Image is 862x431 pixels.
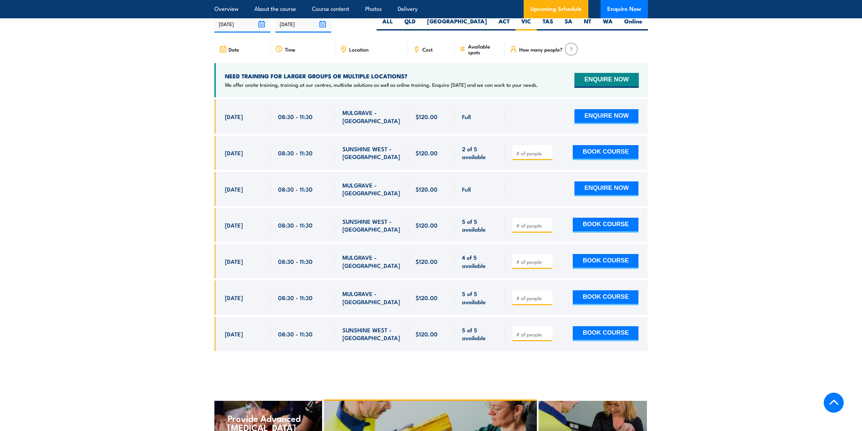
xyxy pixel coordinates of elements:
button: BOOK COURSE [573,254,638,269]
label: SA [559,17,578,31]
span: $120.00 [416,330,438,338]
span: 5 of 5 available [462,290,498,306]
label: Online [618,17,648,31]
span: $120.00 [416,221,438,229]
span: SUNSHINE WEST - [GEOGRAPHIC_DATA] [342,326,401,342]
span: Time [285,46,295,52]
span: Full [462,185,471,193]
span: SUNSHINE WEST - [GEOGRAPHIC_DATA] [342,217,401,233]
span: 4 of 5 available [462,253,498,269]
span: [DATE] [225,185,243,193]
span: 2 of 5 available [462,145,498,161]
span: $120.00 [416,149,438,157]
label: ACT [493,17,516,31]
h4: NEED TRAINING FOR LARGER GROUPS OR MULTIPLE LOCATIONS? [225,72,538,80]
span: Date [229,46,239,52]
span: Location [349,46,369,52]
span: $120.00 [416,185,438,193]
span: $120.00 [416,294,438,301]
button: ENQUIRE NOW [574,109,638,124]
span: 08:30 - 11:30 [278,330,313,338]
button: BOOK COURSE [573,218,638,233]
span: Full [462,113,471,120]
label: VIC [516,17,537,31]
span: [DATE] [225,257,243,265]
span: 08:30 - 11:30 [278,149,313,157]
span: Cost [422,46,433,52]
label: QLD [399,17,421,31]
span: $120.00 [416,113,438,120]
span: 08:30 - 11:30 [278,294,313,301]
span: $120.00 [416,257,438,265]
button: BOOK COURSE [573,145,638,160]
button: ENQUIRE NOW [574,73,638,88]
p: We offer onsite training, training at our centres, multisite solutions as well as online training... [225,81,538,88]
input: From date [214,15,270,33]
label: TAS [537,17,559,31]
button: BOOK COURSE [573,290,638,305]
span: 5 of 5 available [462,326,498,342]
input: # of people [516,150,550,157]
span: Available spots [468,43,500,55]
input: # of people [516,295,550,301]
span: MULGRAVE - [GEOGRAPHIC_DATA] [342,181,401,197]
input: # of people [516,331,550,338]
span: 08:30 - 11:30 [278,185,313,193]
label: [GEOGRAPHIC_DATA] [421,17,493,31]
span: [DATE] [225,149,243,157]
span: 08:30 - 11:30 [278,257,313,265]
span: [DATE] [225,330,243,338]
button: BOOK COURSE [573,326,638,341]
span: 08:30 - 11:30 [278,113,313,120]
label: ALL [377,17,399,31]
label: NT [578,17,597,31]
span: [DATE] [225,221,243,229]
span: SUNSHINE WEST - [GEOGRAPHIC_DATA] [342,145,401,161]
span: How many people? [519,46,563,52]
span: [DATE] [225,294,243,301]
input: # of people [516,222,550,229]
span: [DATE] [225,113,243,120]
span: MULGRAVE - [GEOGRAPHIC_DATA] [342,253,401,269]
span: 08:30 - 11:30 [278,221,313,229]
span: MULGRAVE - [GEOGRAPHIC_DATA] [342,290,401,306]
span: MULGRAVE - [GEOGRAPHIC_DATA] [342,109,401,124]
input: # of people [516,258,550,265]
input: To date [275,15,331,33]
button: ENQUIRE NOW [574,181,638,196]
label: WA [597,17,618,31]
span: 5 of 5 available [462,217,498,233]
